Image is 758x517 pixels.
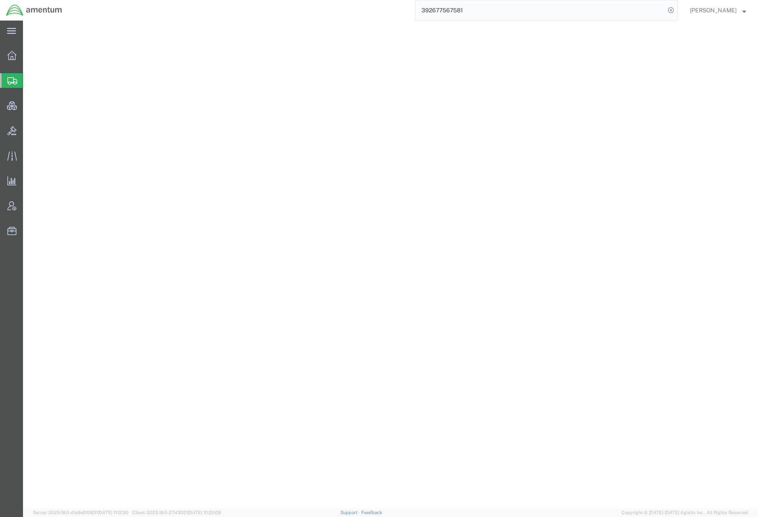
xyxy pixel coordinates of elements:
span: Jason Champagne [690,6,737,15]
input: Search for shipment number, reference number [415,0,665,20]
span: [DATE] 10:20:09 [188,510,221,515]
span: Copyright © [DATE]-[DATE] Agistix Inc., All Rights Reserved [622,509,748,516]
span: Client: 2025.18.0-27d3021 [132,510,221,515]
iframe: FS Legacy Container [23,21,758,508]
a: Support [341,510,361,515]
span: Server: 2025.18.0-d1e9a510831 [33,510,129,515]
img: logo [6,4,62,16]
button: [PERSON_NAME] [689,5,746,15]
a: Feedback [361,510,382,515]
span: [DATE] 11:12:30 [98,510,129,515]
